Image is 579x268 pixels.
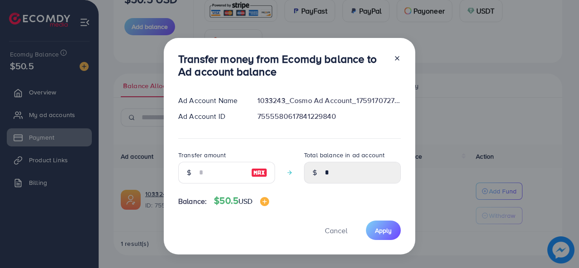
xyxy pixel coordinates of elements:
div: 1033243_Cosmo Ad Account_1759170727959 [250,95,408,106]
label: Total balance in ad account [304,150,384,160]
button: Apply [366,221,401,240]
button: Cancel [313,221,359,240]
span: Apply [375,226,392,235]
label: Transfer amount [178,150,226,160]
img: image [251,167,267,178]
span: USD [238,196,252,206]
span: Cancel [325,226,347,235]
div: Ad Account Name [171,95,250,106]
div: 7555580617841229840 [250,111,408,122]
h4: $50.5 [214,195,269,207]
img: image [260,197,269,206]
h3: Transfer money from Ecomdy balance to Ad account balance [178,52,386,79]
span: Balance: [178,196,207,207]
div: Ad Account ID [171,111,250,122]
